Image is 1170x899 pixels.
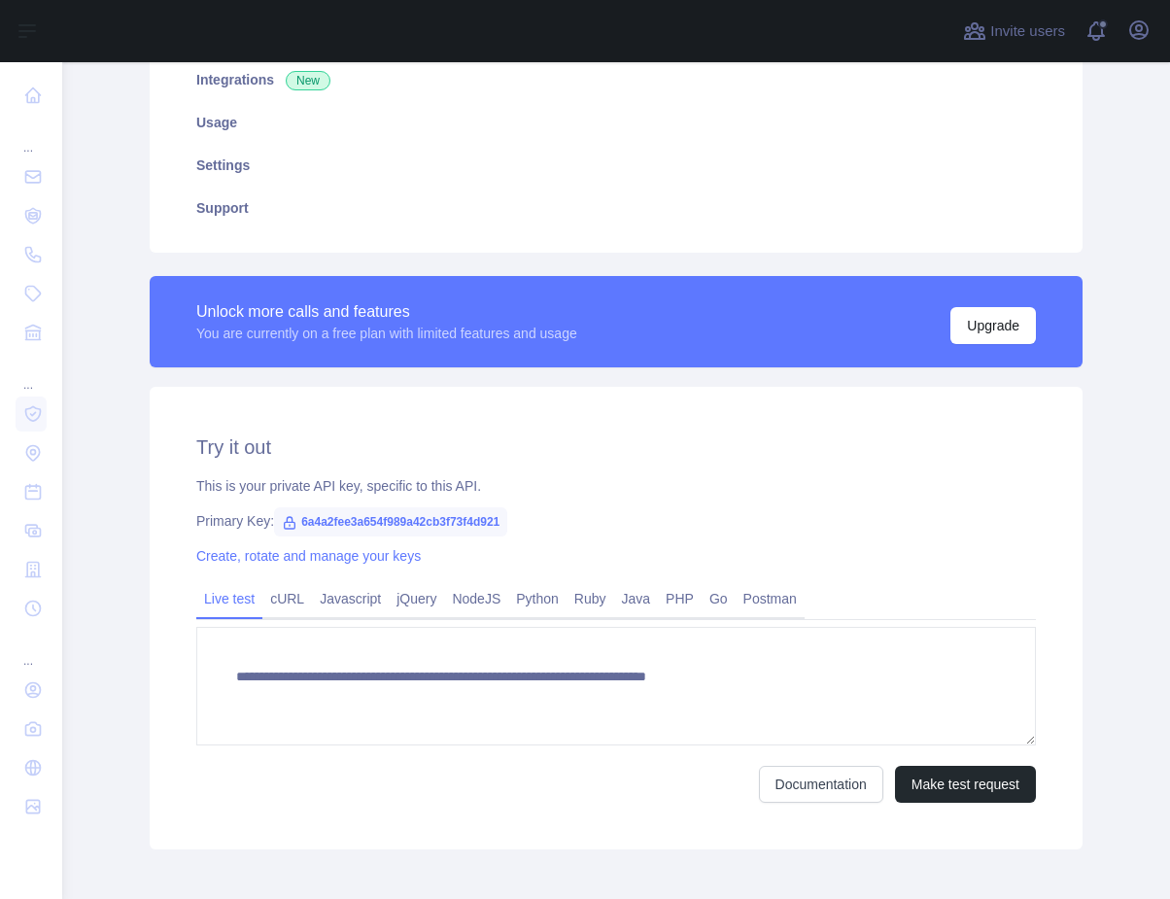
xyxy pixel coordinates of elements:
button: Invite users [959,16,1069,47]
div: You are currently on a free plan with limited features and usage [196,324,577,343]
a: Usage [173,101,1059,144]
a: Settings [173,144,1059,187]
button: Make test request [895,766,1036,803]
button: Upgrade [950,307,1036,344]
a: cURL [262,583,312,614]
div: ... [16,630,47,669]
span: Invite users [990,20,1065,43]
a: Documentation [759,766,883,803]
div: ... [16,354,47,393]
div: This is your private API key, specific to this API. [196,476,1036,496]
a: Go [702,583,736,614]
a: Support [173,187,1059,229]
a: jQuery [389,583,444,614]
a: Java [614,583,659,614]
a: Create, rotate and manage your keys [196,548,421,564]
a: PHP [658,583,702,614]
a: Integrations New [173,58,1059,101]
a: NodeJS [444,583,508,614]
span: New [286,71,330,90]
a: Postman [736,583,805,614]
a: Ruby [567,583,614,614]
a: Javascript [312,583,389,614]
h2: Try it out [196,433,1036,461]
a: Python [508,583,567,614]
a: Live test [196,583,262,614]
div: Unlock more calls and features [196,300,577,324]
div: Primary Key: [196,511,1036,531]
div: ... [16,117,47,156]
span: 6a4a2fee3a654f989a42cb3f73f4d921 [274,507,507,536]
